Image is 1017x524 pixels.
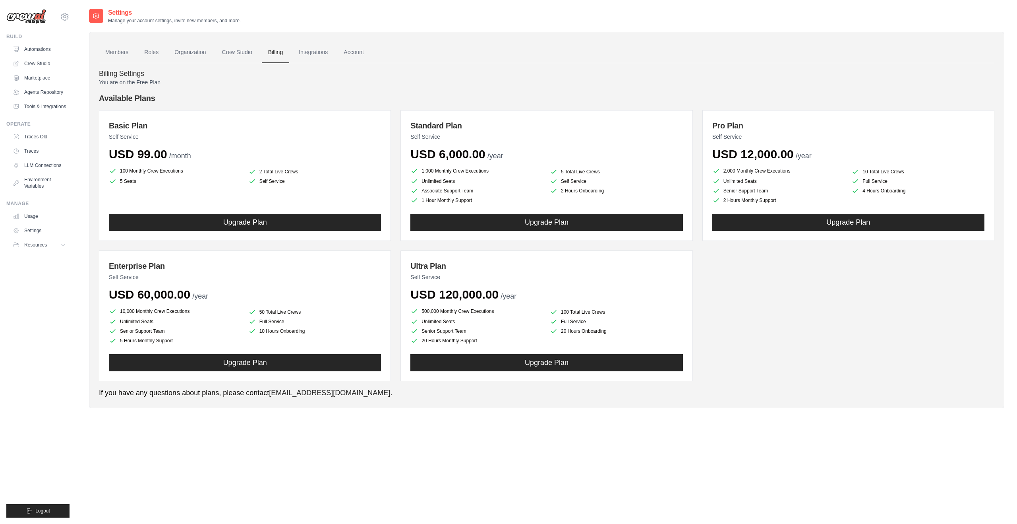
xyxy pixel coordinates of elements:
p: Self Service [712,133,984,141]
li: Senior Support Team [410,327,543,335]
li: 5 Hours Monthly Support [109,337,242,345]
button: Upgrade Plan [410,354,683,371]
li: 1 Hour Monthly Support [410,196,543,204]
li: Associate Support Team [410,187,543,195]
li: Unlimited Seats [109,318,242,326]
p: If you have any questions about plans, please contact . [99,388,994,398]
a: Crew Studio [216,42,259,63]
img: Logo [6,9,46,24]
a: Agents Repository [10,86,70,99]
h3: Ultra Plan [410,260,683,272]
p: Self Service [410,273,683,281]
a: Integrations [292,42,334,63]
p: Self Service [109,273,381,281]
li: 20 Hours Onboarding [550,327,683,335]
li: Self Service [248,177,381,185]
h4: Billing Settings [99,70,994,78]
li: 20 Hours Monthly Support [410,337,543,345]
button: Resources [10,239,70,251]
a: Usage [10,210,70,223]
a: Organization [168,42,212,63]
li: 2,000 Monthly Crew Executions [712,166,845,176]
li: Senior Support Team [109,327,242,335]
li: Unlimited Seats [712,177,845,185]
a: Billing [262,42,289,63]
span: USD 99.00 [109,147,167,161]
p: Self Service [410,133,683,141]
p: You are on the Free Plan [99,78,994,86]
a: Account [337,42,370,63]
h4: Available Plans [99,93,994,104]
span: /year [487,152,503,160]
li: 5 Seats [109,177,242,185]
a: Environment Variables [10,173,70,192]
a: Tools & Integrations [10,100,70,113]
a: Traces Old [10,130,70,143]
div: Build [6,33,70,40]
a: Roles [138,42,165,63]
li: 4 Hours Onboarding [851,187,984,195]
span: USD 60,000.00 [109,288,190,301]
li: Unlimited Seats [410,318,543,326]
h2: Settings [108,8,241,17]
button: Upgrade Plan [109,354,381,371]
span: USD 12,000.00 [712,147,794,161]
li: 2 Hours Onboarding [550,187,683,195]
p: Self Service [109,133,381,141]
li: 100 Monthly Crew Executions [109,166,242,176]
span: /year [796,152,812,160]
li: 10,000 Monthly Crew Executions [109,307,242,316]
li: 2 Total Live Crews [248,168,381,176]
li: 500,000 Monthly Crew Executions [410,307,543,316]
h3: Enterprise Plan [109,260,381,272]
li: 5 Total Live Crews [550,168,683,176]
span: Resources [24,242,47,248]
li: Full Service [851,177,984,185]
span: USD 120,000.00 [410,288,499,301]
a: Members [99,42,135,63]
li: 50 Total Live Crews [248,308,381,316]
a: Marketplace [10,72,70,84]
div: Operate [6,121,70,127]
button: Upgrade Plan [109,214,381,231]
li: 1,000 Monthly Crew Executions [410,166,543,176]
span: /year [501,292,516,300]
a: Settings [10,224,70,237]
h3: Pro Plan [712,120,984,131]
button: Upgrade Plan [712,214,984,231]
a: LLM Connections [10,159,70,172]
li: Unlimited Seats [410,177,543,185]
p: Manage your account settings, invite new members, and more. [108,17,241,24]
a: Automations [10,43,70,56]
a: Crew Studio [10,57,70,70]
a: [EMAIL_ADDRESS][DOMAIN_NAME] [269,389,390,397]
h3: Standard Plan [410,120,683,131]
li: Full Service [248,318,381,326]
button: Logout [6,504,70,518]
li: 100 Total Live Crews [550,308,683,316]
li: Full Service [550,318,683,326]
span: /year [192,292,208,300]
div: Manage [6,200,70,207]
li: Senior Support Team [712,187,845,195]
li: 10 Hours Onboarding [248,327,381,335]
span: Logout [35,508,50,514]
span: USD 6,000.00 [410,147,485,161]
li: 2 Hours Monthly Support [712,196,845,204]
li: 10 Total Live Crews [851,168,984,176]
span: /month [169,152,191,160]
button: Upgrade Plan [410,214,683,231]
li: Self Service [550,177,683,185]
h3: Basic Plan [109,120,381,131]
a: Traces [10,145,70,157]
